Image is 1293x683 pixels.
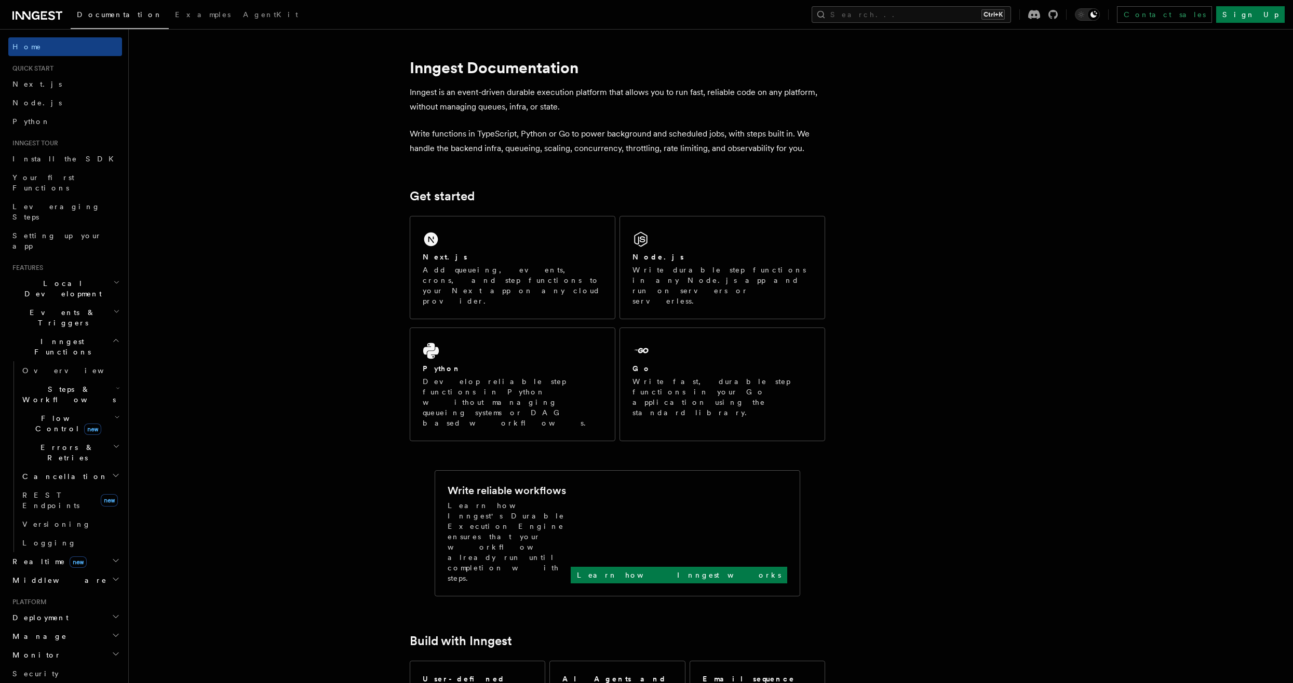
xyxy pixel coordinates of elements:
p: Learn how Inngest works [577,570,781,580]
a: Install the SDK [8,149,122,168]
p: Write durable step functions in any Node.js app and run on servers or serverless. [632,265,812,306]
span: Features [8,264,43,272]
button: Events & Triggers [8,303,122,332]
span: Logging [22,539,76,547]
h1: Inngest Documentation [410,58,825,77]
span: Steps & Workflows [18,384,116,405]
a: Sign Up [1216,6,1285,23]
span: Deployment [8,612,69,623]
span: Your first Functions [12,173,74,192]
p: Add queueing, events, crons, and step functions to your Next app on any cloud provider. [423,265,602,306]
a: Learn how Inngest works [571,567,787,583]
a: Contact sales [1117,6,1212,23]
a: Overview [18,361,122,380]
span: Local Development [8,278,113,299]
span: Python [12,117,50,126]
span: Setting up your app [12,231,102,250]
span: Manage [8,631,67,641]
span: Security [12,670,59,678]
kbd: Ctrl+K [981,9,1005,20]
a: Logging [18,534,122,552]
button: Search...Ctrl+K [812,6,1011,23]
a: Python [8,112,122,131]
p: Write fast, durable step functions in your Go application using the standard library. [632,376,812,418]
span: Examples [175,10,231,19]
h2: Go [632,363,651,374]
button: Inngest Functions [8,332,122,361]
a: AgentKit [237,3,304,28]
span: Documentation [77,10,163,19]
span: new [84,424,101,435]
a: Node.jsWrite durable step functions in any Node.js app and run on servers or serverless. [619,216,825,319]
span: Inngest tour [8,139,58,147]
a: Next.js [8,75,122,93]
button: Errors & Retries [18,438,122,467]
a: REST Endpointsnew [18,486,122,515]
button: Local Development [8,274,122,303]
p: Inngest is an event-driven durable execution platform that allows you to run fast, reliable code ... [410,85,825,114]
p: Learn how Inngest's Durable Execution Engine ensures that your workflow already run until complet... [448,500,571,583]
button: Cancellation [18,467,122,486]
span: Home [12,42,42,52]
div: Inngest Functions [8,361,122,552]
span: Quick start [8,64,53,73]
button: Middleware [8,571,122,590]
button: Realtimenew [8,552,122,571]
span: REST Endpoints [22,491,79,510]
span: Platform [8,598,47,606]
button: Deployment [8,608,122,627]
h2: Node.js [632,252,684,262]
span: Inngest Functions [8,336,112,357]
h2: Next.js [423,252,467,262]
a: Next.jsAdd queueing, events, crons, and step functions to your Next app on any cloud provider. [410,216,615,319]
a: Security [8,664,122,683]
span: Events & Triggers [8,307,113,328]
a: Documentation [71,3,169,29]
span: Errors & Retries [18,442,113,463]
span: Realtime [8,556,87,567]
span: Versioning [22,520,91,528]
h2: Python [423,363,461,374]
p: Develop reliable step functions in Python without managing queueing systems or DAG based workflows. [423,376,602,428]
a: Build with Inngest [410,634,512,648]
button: Toggle dark mode [1075,8,1100,21]
a: PythonDevelop reliable step functions in Python without managing queueing systems or DAG based wo... [410,327,615,441]
button: Manage [8,627,122,646]
button: Steps & Workflows [18,380,122,409]
p: Write functions in TypeScript, Python or Go to power background and scheduled jobs, with steps bu... [410,127,825,156]
a: Home [8,37,122,56]
a: Your first Functions [8,168,122,197]
span: AgentKit [243,10,298,19]
span: Leveraging Steps [12,202,100,221]
a: Setting up your app [8,226,122,255]
span: new [101,494,118,507]
span: Next.js [12,80,62,88]
button: Monitor [8,646,122,664]
span: Cancellation [18,471,108,482]
span: Monitor [8,650,61,660]
span: Install the SDK [12,155,120,163]
h2: Write reliable workflows [448,483,566,498]
a: Leveraging Steps [8,197,122,226]
a: Examples [169,3,237,28]
a: Versioning [18,515,122,534]
span: Overview [22,366,129,375]
a: GoWrite fast, durable step functions in your Go application using the standard library. [619,327,825,441]
span: Middleware [8,575,107,585]
span: new [70,556,87,568]
span: Flow Control [18,413,114,434]
a: Node.js [8,93,122,112]
span: Node.js [12,99,62,107]
a: Get started [410,189,475,203]
button: Flow Controlnew [18,409,122,438]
